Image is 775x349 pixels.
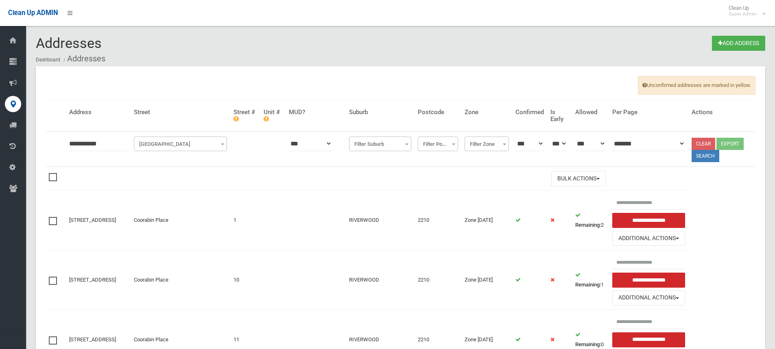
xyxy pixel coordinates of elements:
strong: Remaining: [575,282,601,288]
a: Add Address [712,36,765,51]
h4: Per Page [612,109,685,116]
span: Filter Zone [467,139,507,150]
td: 1 [230,191,260,250]
strong: Remaining: [575,341,601,347]
span: Filter Zone [465,137,509,151]
button: Additional Actions [612,231,685,246]
td: Zone [DATE] [461,191,512,250]
h4: Confirmed [515,109,544,116]
td: 2 [572,191,609,250]
a: [STREET_ADDRESS] [69,217,116,223]
span: Clean Up [725,5,765,17]
h4: Street # [234,109,257,122]
span: Clean Up ADMIN [8,9,58,17]
button: Additional Actions [612,290,685,306]
td: 10 [230,250,260,310]
strong: Remaining: [575,222,601,228]
span: Filter Suburb [351,139,409,150]
h4: Unit # [264,109,282,122]
small: Super Admin [729,11,757,17]
h4: Zone [465,109,509,116]
button: Export [716,138,744,150]
h4: Street [134,109,227,116]
h4: Address [69,109,127,116]
td: Zone [DATE] [461,250,512,310]
h4: Postcode [418,109,458,116]
td: 2210 [415,250,461,310]
td: RIVERWOOD [346,250,415,310]
a: [STREET_ADDRESS] [69,336,116,342]
td: 1 [572,250,609,310]
h4: Actions [692,109,752,116]
a: Clear [692,138,715,150]
span: Filter Street [134,137,227,151]
span: Filter Postcode [418,137,458,151]
span: Filter Postcode [420,139,456,150]
td: Coorabin Place [131,250,230,310]
h4: MUD? [289,109,343,116]
span: Filter Street [136,139,225,150]
h4: Allowed [575,109,605,116]
span: Unconfirmed addresses are marked in yellow. [638,76,755,95]
h4: Is Early [550,109,569,122]
td: RIVERWOOD [346,191,415,250]
button: Bulk Actions [551,171,606,186]
td: Coorabin Place [131,191,230,250]
td: 2210 [415,191,461,250]
span: Addresses [36,35,102,51]
h4: Suburb [349,109,411,116]
span: Filter Suburb [349,137,411,151]
button: Search [692,150,719,162]
li: Addresses [61,51,105,66]
a: [STREET_ADDRESS] [69,277,116,283]
a: Dashboard [36,57,60,63]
